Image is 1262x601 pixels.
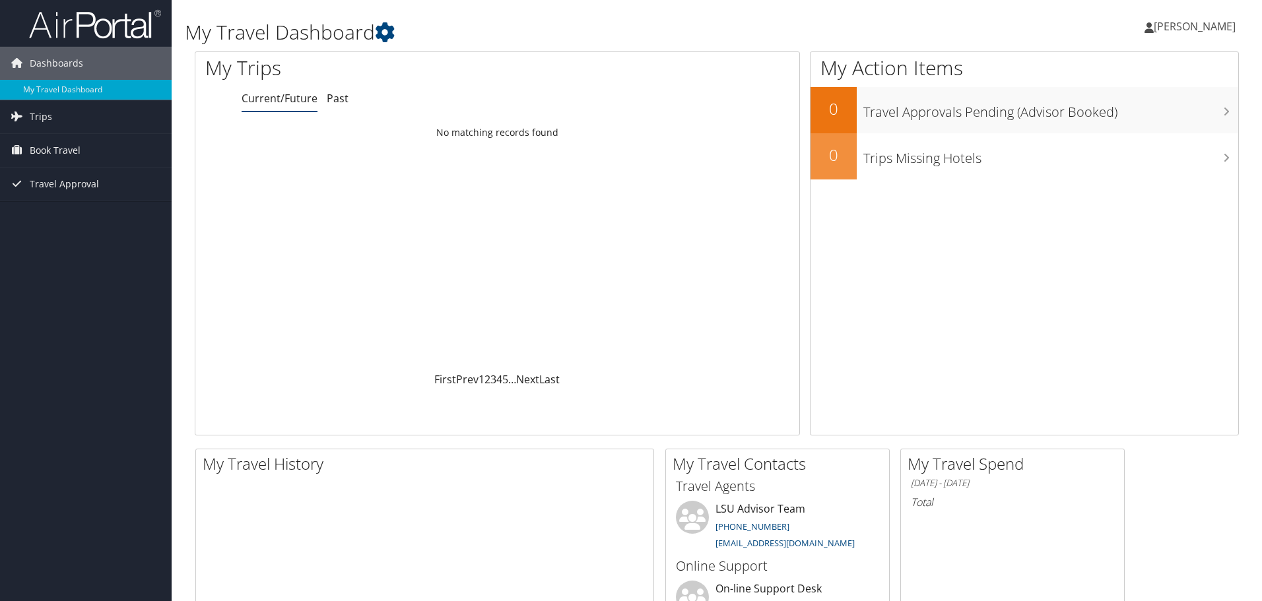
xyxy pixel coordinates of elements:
[502,372,508,387] a: 5
[715,537,855,549] a: [EMAIL_ADDRESS][DOMAIN_NAME]
[911,495,1114,509] h6: Total
[908,453,1124,475] h2: My Travel Spend
[811,98,857,120] h2: 0
[676,557,879,575] h3: Online Support
[185,18,894,46] h1: My Travel Dashboard
[516,372,539,387] a: Next
[508,372,516,387] span: …
[29,9,161,40] img: airportal-logo.png
[539,372,560,387] a: Last
[242,91,317,106] a: Current/Future
[676,477,879,495] h3: Travel Agents
[327,91,349,106] a: Past
[434,372,456,387] a: First
[195,121,799,144] td: No matching records found
[669,501,886,555] li: LSU Advisor Team
[484,372,490,387] a: 2
[30,100,52,133] span: Trips
[673,453,889,475] h2: My Travel Contacts
[811,87,1238,133] a: 0Travel Approvals Pending (Advisor Booked)
[863,142,1238,168] h3: Trips Missing Hotels
[479,372,484,387] a: 1
[811,144,857,166] h2: 0
[715,521,789,532] a: [PHONE_NUMBER]
[811,133,1238,179] a: 0Trips Missing Hotels
[863,96,1238,121] h3: Travel Approvals Pending (Advisor Booked)
[205,54,538,82] h1: My Trips
[1145,7,1249,46] a: [PERSON_NAME]
[496,372,502,387] a: 4
[30,134,81,167] span: Book Travel
[30,168,99,201] span: Travel Approval
[456,372,479,387] a: Prev
[1154,19,1236,34] span: [PERSON_NAME]
[490,372,496,387] a: 3
[30,47,83,80] span: Dashboards
[811,54,1238,82] h1: My Action Items
[911,477,1114,490] h6: [DATE] - [DATE]
[203,453,653,475] h2: My Travel History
